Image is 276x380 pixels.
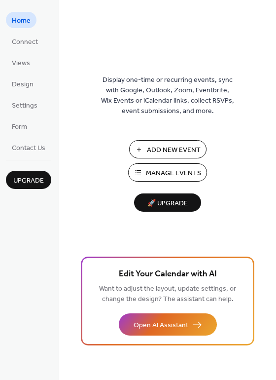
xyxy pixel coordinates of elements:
[146,168,201,179] span: Manage Events
[12,58,30,69] span: Views
[12,37,38,47] span: Connect
[6,54,36,71] a: Views
[6,171,51,189] button: Upgrade
[6,12,36,28] a: Home
[6,97,43,113] a: Settings
[140,197,195,210] span: 🚀 Upgrade
[119,313,217,336] button: Open AI Assistant
[12,16,31,26] span: Home
[101,75,234,116] span: Display one-time or recurring events, sync with Google, Outlook, Zoom, Eventbrite, Wix Events or ...
[6,118,33,134] a: Form
[147,145,201,155] span: Add New Event
[12,143,45,153] span: Contact Us
[12,101,37,111] span: Settings
[6,76,39,92] a: Design
[99,282,236,306] span: Want to adjust the layout, update settings, or change the design? The assistant can help.
[6,139,51,155] a: Contact Us
[6,33,44,49] a: Connect
[119,267,217,281] span: Edit Your Calendar with AI
[12,79,34,90] span: Design
[12,122,27,132] span: Form
[13,176,44,186] span: Upgrade
[134,320,188,331] span: Open AI Assistant
[128,163,207,182] button: Manage Events
[134,193,201,212] button: 🚀 Upgrade
[129,140,207,158] button: Add New Event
